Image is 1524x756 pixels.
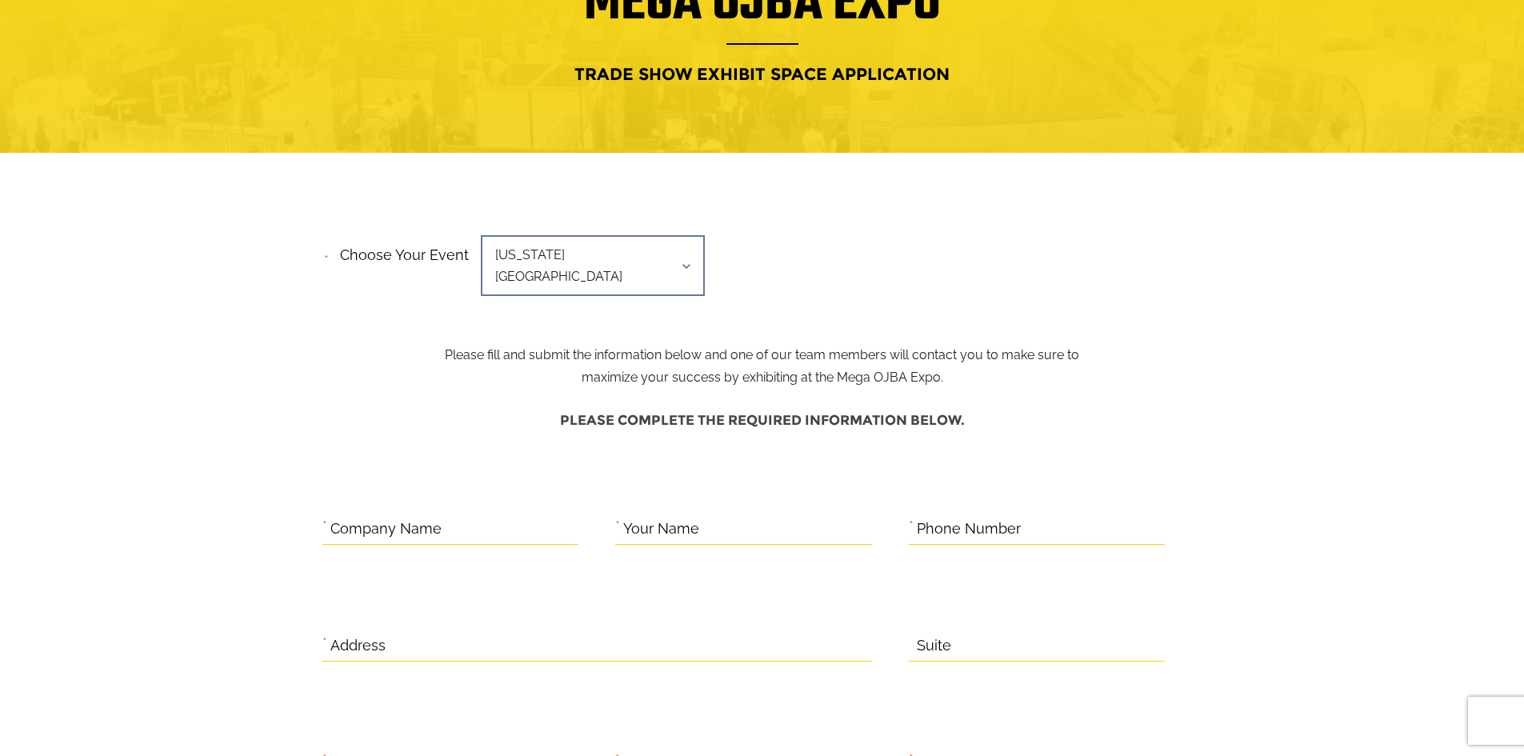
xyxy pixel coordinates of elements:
[330,233,469,268] label: Choose your event
[917,517,1021,542] label: Phone Number
[330,634,386,658] label: Address
[623,517,699,542] label: Your Name
[214,59,1310,89] h4: Trade Show Exhibit Space Application
[432,242,1092,389] p: Please fill and submit the information below and one of our team members will contact you to make...
[330,517,442,542] label: Company Name
[917,634,951,658] label: Suite
[322,405,1202,436] h4: Please complete the required information below.
[481,235,705,296] span: [US_STATE][GEOGRAPHIC_DATA]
